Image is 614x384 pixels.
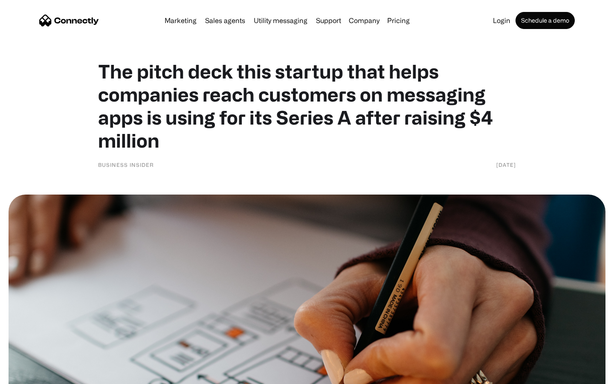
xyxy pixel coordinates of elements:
[250,17,311,24] a: Utility messaging
[161,17,200,24] a: Marketing
[496,160,516,169] div: [DATE]
[384,17,413,24] a: Pricing
[98,60,516,152] h1: The pitch deck this startup that helps companies reach customers on messaging apps is using for i...
[346,15,382,26] div: Company
[39,14,99,27] a: home
[9,369,51,381] aside: Language selected: English
[516,12,575,29] a: Schedule a demo
[313,17,345,24] a: Support
[98,160,154,169] div: Business Insider
[17,369,51,381] ul: Language list
[489,17,514,24] a: Login
[202,17,249,24] a: Sales agents
[349,15,379,26] div: Company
